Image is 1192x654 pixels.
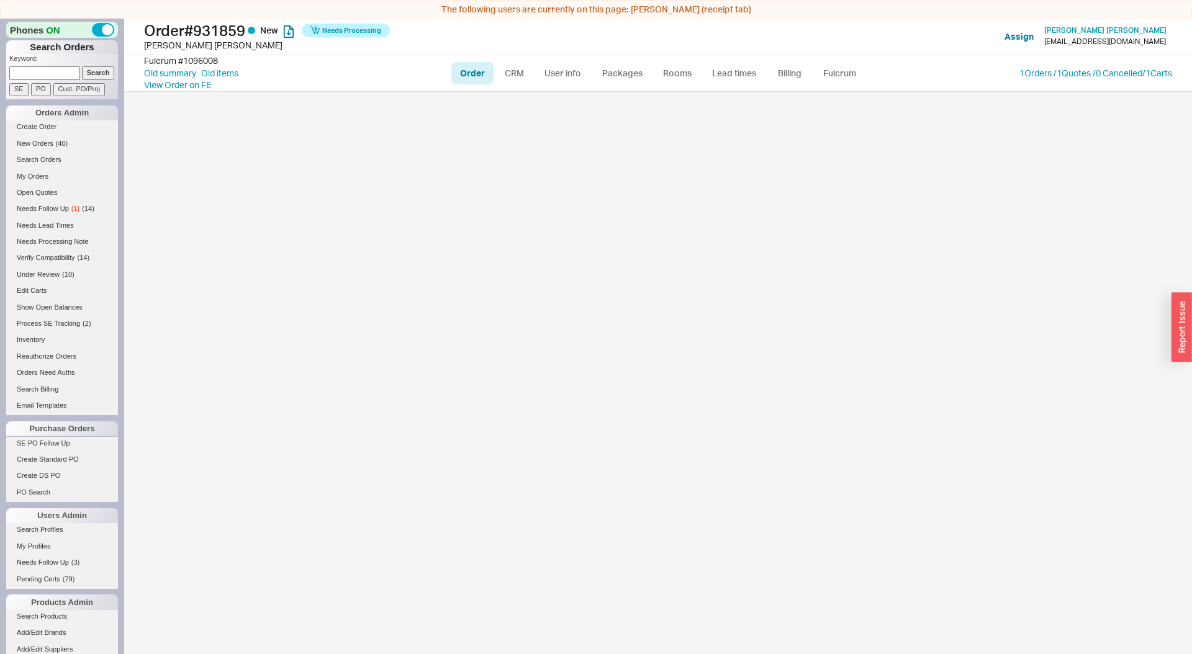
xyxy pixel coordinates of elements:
[17,320,80,327] span: Process SE Tracking
[6,556,118,569] a: Needs Follow Up(3)
[17,254,75,261] span: Verify Compatibility
[56,139,68,146] span: ( 40 )
[6,251,118,264] a: Verify Compatibility(14)
[322,22,381,39] span: Needs Processing
[6,267,118,280] a: Under Review(10)
[17,205,69,212] span: Needs Follow Up
[6,153,118,166] a: Search Orders
[6,105,118,120] div: Orders Admin
[631,4,751,14] span: [PERSON_NAME] (receipt tab)
[703,62,765,84] a: Lead times
[6,469,118,482] a: Create DS PO
[9,54,118,66] p: Keyword:
[82,205,94,212] span: ( 14 )
[144,55,218,67] div: Fulcrum # 1096008
[6,235,118,248] a: Needs Processing Note
[17,238,89,245] span: Needs Processing Note
[144,79,211,90] a: View Order on FE
[535,62,590,84] a: User info
[768,62,811,84] a: Billing
[71,558,79,566] span: ( 3 )
[17,139,53,146] span: New Orders
[1142,68,1172,78] a: /1Carts
[6,594,118,609] div: Products Admin
[144,39,599,52] div: [PERSON_NAME] [PERSON_NAME]
[17,575,60,582] span: Pending Certs
[6,202,118,215] a: Needs Follow Up(1)(14)
[814,62,865,84] a: Fulcrum
[1044,37,1166,46] div: [EMAIL_ADDRESS][DOMAIN_NAME]
[6,366,118,379] a: Orders Need Auths
[144,22,599,39] h1: Order # 931859
[6,399,118,412] a: Email Templates
[1019,68,1142,78] a: 1Orders /1Quotes /0 Cancelled
[6,40,118,54] h1: Search Orders
[6,349,118,362] a: Reauthorize Orders
[17,558,69,566] span: Needs Follow Up
[1044,25,1167,35] span: [PERSON_NAME] [PERSON_NAME]
[53,83,105,96] input: Cust. PO/Proj
[6,137,118,150] a: New Orders(40)
[6,508,118,523] div: Users Admin
[6,485,118,498] a: PO Search
[496,62,533,84] a: CRM
[71,205,79,212] span: ( 1 )
[201,67,238,79] a: Old items
[654,62,700,84] a: Rooms
[46,23,60,36] span: ON
[6,436,118,449] a: SE PO Follow Up
[6,523,118,536] a: Search Profiles
[144,67,196,79] a: Old summary
[6,169,118,182] a: My Orders
[31,83,51,96] input: PO
[1044,26,1167,35] a: [PERSON_NAME] [PERSON_NAME]
[260,25,278,35] span: New
[6,610,118,623] a: Search Products
[6,539,118,552] a: My Profiles
[63,575,75,582] span: ( 79 )
[6,186,118,199] a: Open Quotes
[6,421,118,436] div: Purchase Orders
[9,83,29,96] input: SE
[302,24,390,37] button: Needs Processing
[6,120,118,133] a: Create Order
[6,572,118,585] a: Pending Certs(79)
[83,320,91,327] span: ( 2 )
[82,66,115,79] input: Search
[6,382,118,395] a: Search Billing
[593,62,651,84] a: Packages
[3,3,1189,16] div: The following users are currently on this page:
[6,333,118,346] a: Inventory
[1005,30,1034,43] button: Assign
[17,270,60,277] span: Under Review
[6,22,118,38] div: Phones
[6,218,118,231] a: Needs Lead Times
[6,453,118,466] a: Create Standard PO
[78,254,90,261] span: ( 14 )
[6,300,118,313] a: Show Open Balances
[62,270,74,277] span: ( 10 )
[6,626,118,639] a: Add/Edit Brands
[451,62,494,84] a: Order
[6,317,118,330] a: Process SE Tracking(2)
[6,284,118,297] a: Edit Carts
